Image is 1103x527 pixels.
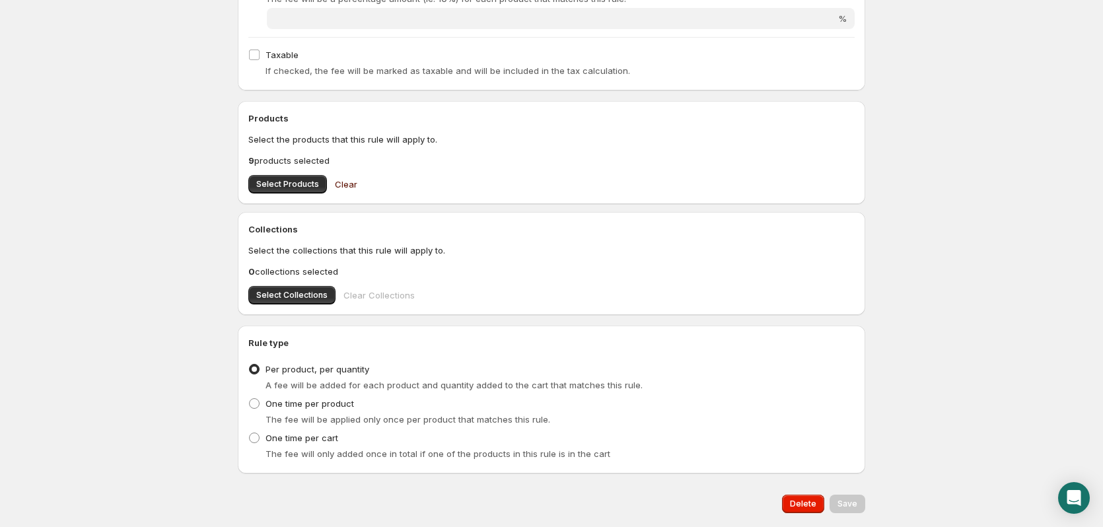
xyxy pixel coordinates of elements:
p: Select the collections that this rule will apply to. [248,244,855,257]
p: products selected [248,154,855,167]
span: Per product, per quantity [266,364,369,374]
p: Select the products that this rule will apply to. [248,133,855,146]
span: Select Products [256,179,319,190]
span: The fee will be applied only once per product that matches this rule. [266,414,550,425]
button: Select Products [248,175,327,193]
span: Delete [790,499,816,509]
span: % [838,13,847,24]
b: 9 [248,155,254,166]
b: 0 [248,266,255,277]
span: One time per cart [266,433,338,443]
p: collections selected [248,265,855,278]
h2: Rule type [248,336,855,349]
span: Taxable [266,50,299,60]
span: Select Collections [256,290,328,300]
span: The fee will only added once in total if one of the products in this rule is in the cart [266,448,610,459]
h2: Products [248,112,855,125]
div: Open Intercom Messenger [1058,482,1090,514]
span: One time per product [266,398,354,409]
h2: Collections [248,223,855,236]
span: A fee will be added for each product and quantity added to the cart that matches this rule. [266,380,643,390]
button: Select Collections [248,286,336,304]
span: Clear [335,178,357,191]
span: If checked, the fee will be marked as taxable and will be included in the tax calculation. [266,65,630,76]
button: Clear [327,171,365,197]
button: Delete [782,495,824,513]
